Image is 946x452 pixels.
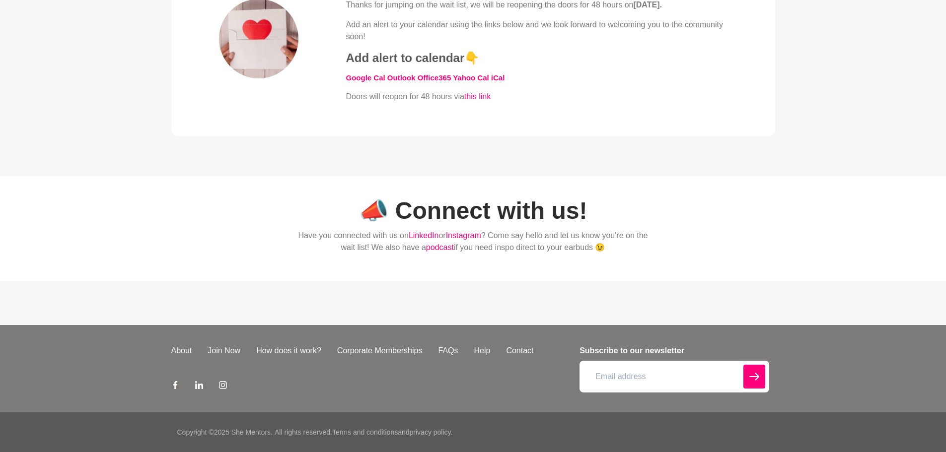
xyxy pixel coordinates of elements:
[466,345,498,357] a: Help
[298,230,648,254] p: Have you connected with us on or ? Come say hello and let us know you're on the wait list! We als...
[387,73,416,82] a: Outlook
[633,0,661,9] strong: [DATE].
[248,345,329,357] a: How does it work?
[580,345,769,357] h4: Subscribe to our newsletter
[346,51,728,65] h4: Add alert to calendar👇
[163,345,200,357] a: About
[346,19,728,43] p: Add an alert to your calendar using the links below and we look forward to welcoming you to the c...
[464,92,491,101] a: this link
[200,345,248,357] a: Join Now
[219,381,227,392] a: Instagram
[195,381,203,392] a: LinkedIn
[453,73,489,82] a: Yahoo Cal
[171,381,179,392] a: Facebook
[346,91,728,103] p: Doors will reopen for 48 hours via
[275,427,452,438] p: All rights reserved. and .
[329,345,431,357] a: Corporate Memberships
[418,73,451,82] a: Office365
[580,361,769,392] input: Email address
[491,73,505,82] a: iCal
[177,427,273,438] p: Copyright © 2025 She Mentors .
[410,428,451,436] a: privacy policy
[430,345,466,357] a: FAQs
[346,73,385,82] a: ​Google Cal
[298,196,648,226] h1: 📣 Connect with us!
[332,428,398,436] a: Terms and conditions
[426,243,454,252] a: podcast
[446,231,481,240] a: Instagram
[498,345,541,357] a: Contact
[409,231,439,240] a: LinkedIn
